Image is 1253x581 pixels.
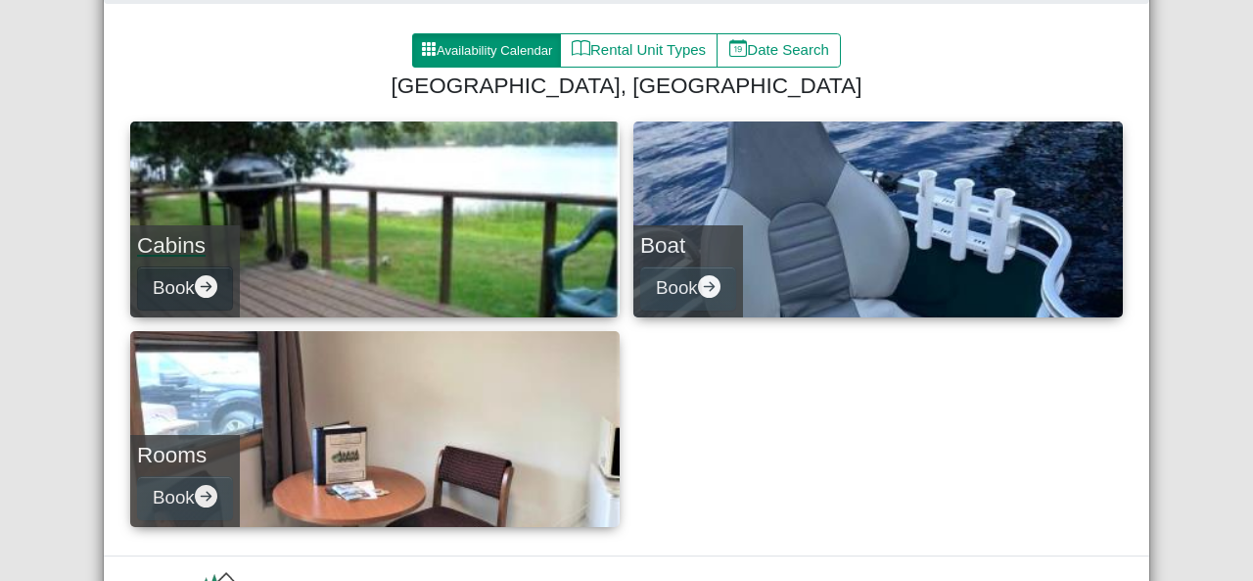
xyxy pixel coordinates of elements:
h4: Rooms [137,442,233,468]
h4: Boat [640,232,736,259]
button: Bookarrow right circle fill [640,266,736,311]
h4: Cabins [137,232,233,259]
button: Bookarrow right circle fill [137,476,233,520]
button: Bookarrow right circle fill [137,266,233,311]
h4: [GEOGRAPHIC_DATA], [GEOGRAPHIC_DATA] [138,73,1115,99]
svg: arrow right circle fill [195,275,217,298]
button: grid3x3 gap fillAvailability Calendar [412,33,561,69]
button: bookRental Unit Types [560,33,718,69]
svg: arrow right circle fill [195,485,217,508]
svg: book [572,39,590,58]
svg: arrow right circle fill [698,275,720,298]
svg: calendar date [729,39,748,58]
button: calendar dateDate Search [717,33,841,69]
svg: grid3x3 gap fill [421,41,437,57]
